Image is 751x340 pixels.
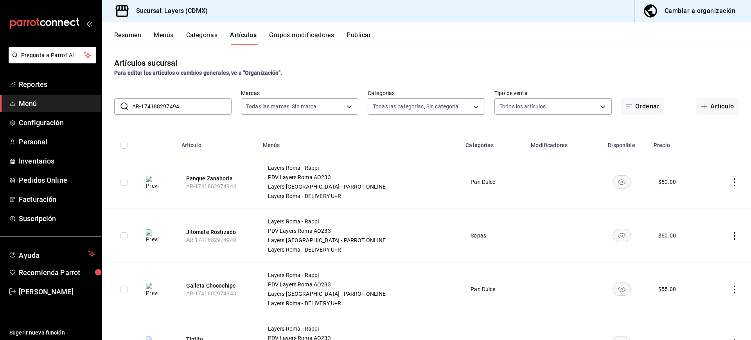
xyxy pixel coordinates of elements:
div: $ 55.00 [658,285,676,293]
a: Pregunta a Parrot AI [5,57,96,65]
label: Categorías [368,90,485,96]
span: Ayuda [19,249,85,259]
button: actions [731,232,738,240]
button: Categorías [186,31,218,45]
span: Layers Roma - Rappi [268,219,451,224]
span: Menú [19,98,95,109]
span: PDV Layers Roma AO233 [268,174,451,180]
button: availability-product [613,175,631,189]
div: Cambiar a organización [665,5,735,16]
span: [PERSON_NAME] [19,286,95,297]
span: Layers Roma - Rappi [268,326,451,331]
th: Categorías [461,130,526,155]
div: Artículos sucursal [114,57,177,69]
div: $ 50.00 [658,178,676,186]
span: Suscripción [19,213,95,224]
button: actions [731,286,738,293]
div: $ 60.00 [658,232,676,239]
button: Pregunta a Parrot AI [9,47,96,63]
span: Layers [GEOGRAPHIC_DATA] - PARROT ONLINE [268,184,451,189]
div: navigation tabs [114,31,751,45]
img: Preview [146,229,158,243]
th: Modificadores [526,130,594,155]
th: Precio [649,130,707,155]
span: AR-1741882974943 [186,290,236,297]
span: Todas las categorías, Sin categoría [373,103,459,110]
button: edit-product-location [186,282,249,290]
span: Sopas [471,233,516,238]
span: Layers Roma - DELIVERY U+R [268,193,451,199]
span: Facturación [19,194,95,205]
button: Grupos modificadores [269,31,334,45]
span: PDV Layers Roma AO233 [268,282,451,287]
button: open_drawer_menu [86,20,92,27]
button: edit-product-location [186,174,249,182]
th: Artículo [177,130,258,155]
span: Reportes [19,79,95,90]
span: Layers Roma - Rappi [268,272,451,278]
button: availability-product [613,282,631,296]
span: Pregunta a Parrot AI [21,51,84,59]
span: Layers Roma - Rappi [268,165,451,171]
input: Buscar artículo [132,99,232,114]
span: Layers [GEOGRAPHIC_DATA] - PARROT ONLINE [268,237,451,243]
button: Menús [154,31,173,45]
th: Disponible [594,130,649,155]
button: Ordenar [621,98,664,115]
span: Sugerir nueva función [9,329,95,337]
button: Artículo [696,98,738,115]
span: Layers [GEOGRAPHIC_DATA] - PARROT ONLINE [268,291,451,297]
span: AR-1741882974940 [186,237,236,243]
span: Configuración [19,117,95,128]
span: Layers Roma - DELIVERY U+R [268,300,451,306]
span: Todas las marcas, Sin marca [246,103,317,110]
span: Recomienda Parrot [19,267,95,278]
span: Pedidos Online [19,175,95,185]
h3: Sucursal: Layers (CDMX) [130,6,208,16]
span: Personal [19,137,95,147]
button: Publicar [347,31,371,45]
button: Artículos [230,31,257,45]
span: Pan Dulce [471,286,516,292]
span: Layers Roma - DELIVERY U+R [268,247,451,252]
label: Tipo de venta [494,90,612,96]
button: Resumen [114,31,141,45]
span: Todos los artículos [499,103,546,110]
span: Pan Dulce [471,179,516,185]
img: Preview [146,176,158,190]
span: PDV Layers Roma AO233 [268,228,451,234]
th: Menús [258,130,461,155]
label: Marcas [241,90,358,96]
span: Inventarios [19,156,95,166]
img: Preview [146,283,158,297]
strong: Para editar los artículos o cambios generales, ve a “Organización”. [114,70,282,76]
button: edit-product-location [186,228,249,236]
span: AR-1741882974944 [186,183,236,189]
button: actions [731,178,738,186]
button: availability-product [613,229,631,242]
